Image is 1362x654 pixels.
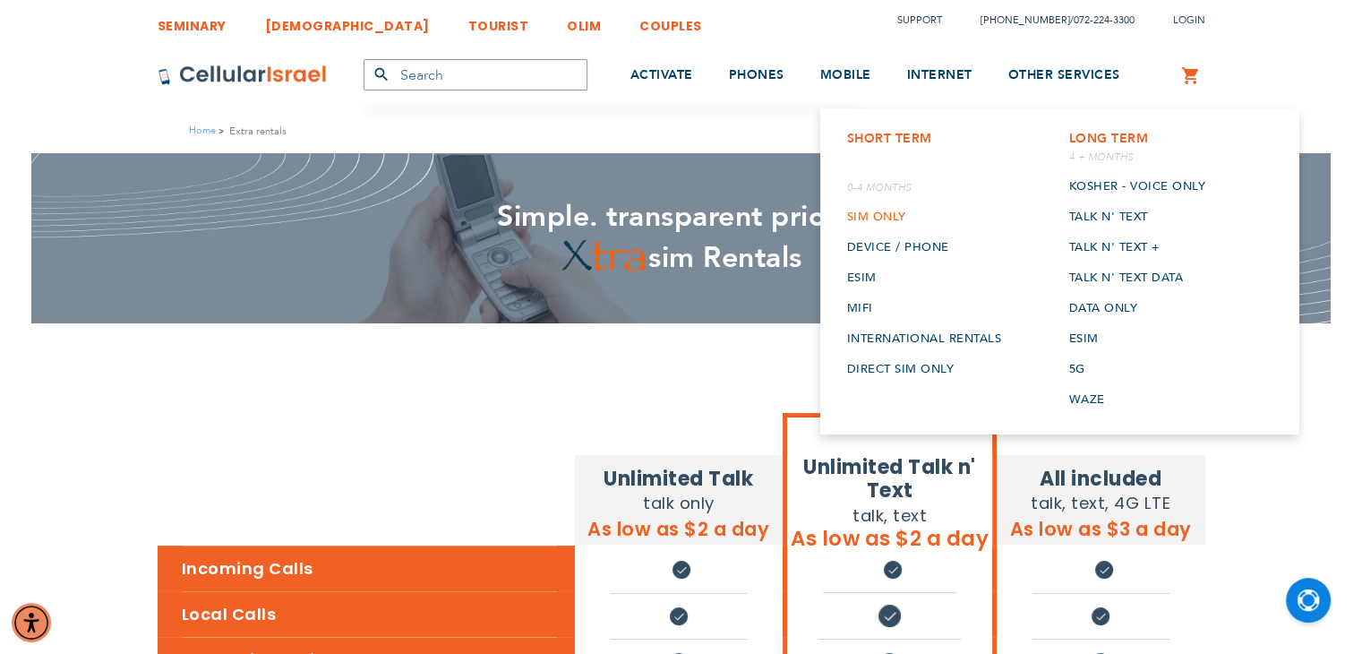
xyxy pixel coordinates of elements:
div: Accessibility Menu [12,603,51,642]
a: Talk n' Text [1068,202,1205,232]
a: Kosher - voice only [1068,171,1205,202]
h2: As low as $2 a day [787,528,992,550]
a: TOURIST [468,4,529,38]
a: Home [189,124,216,137]
a: INTERNET [907,42,972,109]
a: International rentals [847,323,1002,354]
span: ACTIVATE [630,66,693,83]
li: / [963,7,1135,33]
a: COUPLES [639,4,702,38]
a: [DEMOGRAPHIC_DATA] [265,4,430,38]
a: Support [897,13,942,27]
a: Data only [1068,293,1205,323]
a: OTHER SERVICES [1008,42,1120,109]
a: [PHONE_NUMBER] [981,13,1070,27]
span: MOBILE [820,66,871,83]
strong: Unlimited Talk n' Text [803,453,976,504]
strong: All included [1040,465,1161,493]
h5: Incoming Calls [182,546,557,591]
a: 072-224-3300 [1074,13,1135,27]
strong: Extra rentals [229,123,287,140]
a: Talk n' Text Data [1068,262,1205,293]
strong: Long Term [1068,130,1148,147]
strong: Unlimited Talk [604,465,753,493]
span: INTERNET [907,66,972,83]
a: Waze [1068,384,1205,415]
a: OLIM [567,4,601,38]
h2: sim Rentals [158,238,1205,280]
a: ACTIVATE [630,42,693,109]
input: Search [364,59,587,90]
a: MOBILE [820,42,871,109]
sapn: 4 + Months [1068,151,1205,164]
sapn: 0-4 Months [847,181,1002,194]
a: SIM Only [847,202,1002,232]
span: talk, text, 4G LTE [1031,492,1170,514]
span: Login [1173,13,1205,27]
a: Direct SIM Only [847,354,1002,384]
a: PHONES [729,42,784,109]
h5: Local Calls [182,591,557,637]
a: SEMINARY [158,4,227,38]
a: Mifi [847,293,1002,323]
h5: As low as $2 a day [575,515,783,543]
a: Device / Phone [847,232,1002,262]
span: PHONES [729,66,784,83]
strong: Short term [847,130,932,147]
a: ESIM [847,262,1002,293]
span: talk only [643,492,715,514]
a: ESIM [1068,323,1205,354]
h2: Simple. transparent pricing [158,197,1205,238]
span: talk, text [852,504,927,527]
a: Talk n' Text + [1068,232,1205,262]
h5: As low as $3 a day [997,515,1204,543]
a: 5G [1068,354,1205,384]
span: OTHER SERVICES [1008,66,1120,83]
img: Cellular Israel Logo [158,65,328,86]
